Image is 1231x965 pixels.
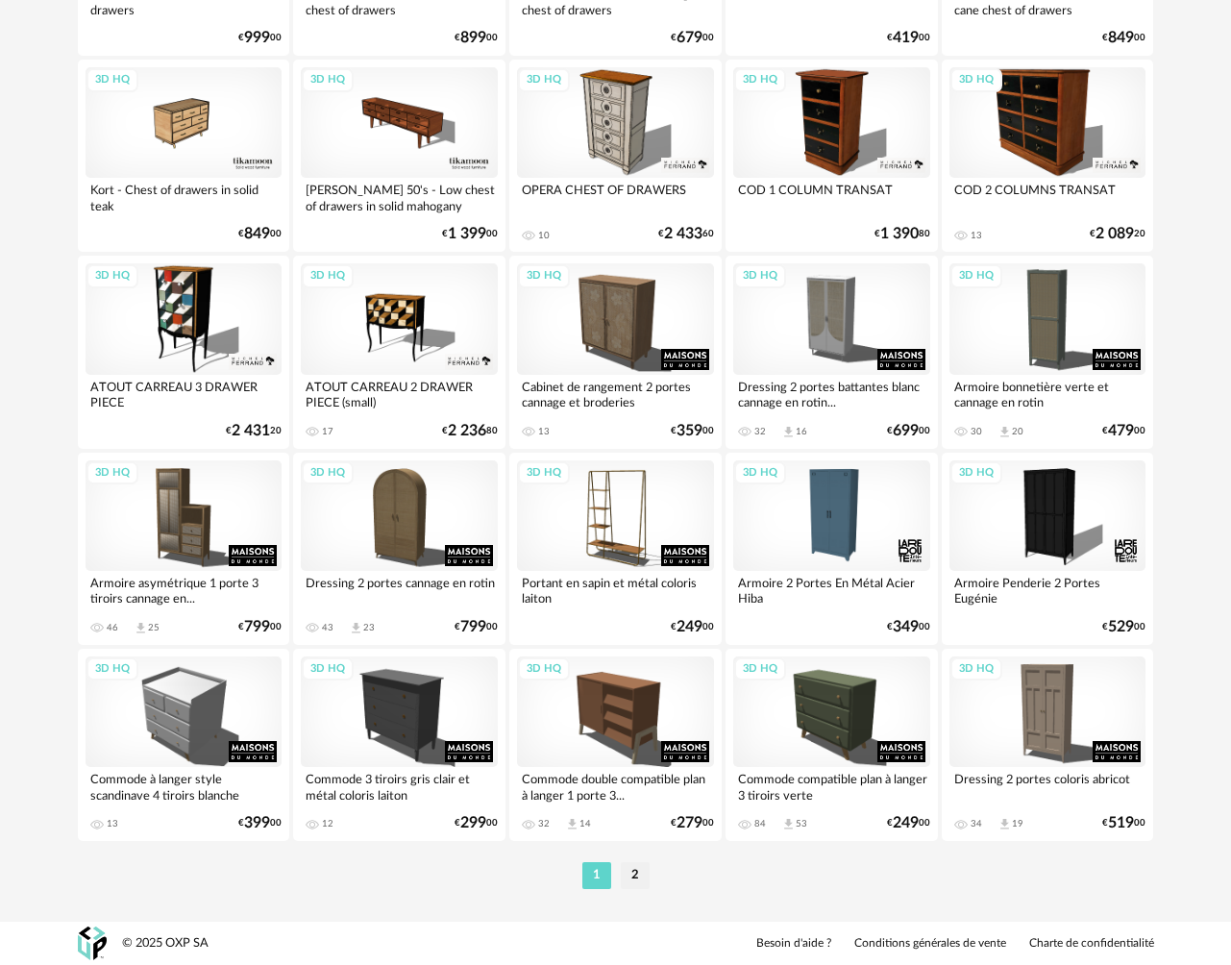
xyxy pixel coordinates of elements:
span: 2 433 [664,228,702,240]
span: 2 431 [232,425,270,437]
div: 3D HQ [86,264,138,288]
span: 849 [1108,32,1134,44]
div: € 00 [455,817,498,829]
span: Download icon [781,425,796,439]
div: € 00 [1102,817,1145,829]
div: [PERSON_NAME] 50's - Low chest of drawers in solid mahogany [301,178,498,216]
div: Dressing 2 portes cannage en rotin [301,571,498,609]
div: 3D HQ [302,461,354,485]
a: 3D HQ Portant en sapin et métal coloris laiton €24900 [509,453,722,645]
div: 16 [796,426,807,437]
span: Download icon [349,621,363,635]
div: 46 [107,622,118,633]
div: € 00 [887,425,930,437]
div: € 20 [1090,228,1145,240]
a: 3D HQ Commode à langer style scandinave 4 tiroirs blanche 13 €39900 [78,649,290,841]
div: 3D HQ [950,657,1002,681]
div: 20 [1012,426,1023,437]
span: 849 [244,228,270,240]
a: 3D HQ ATOUT CARREAU 3 DRAWER PIECE €2 43120 [78,256,290,448]
div: 3D HQ [86,461,138,485]
div: OPERA CHEST OF DRAWERS [517,178,714,216]
span: 519 [1108,817,1134,829]
a: 3D HQ Armoire Penderie 2 Portes Eugénie €52900 [942,453,1154,645]
span: 999 [244,32,270,44]
a: 3D HQ OPERA CHEST OF DRAWERS 10 €2 43360 [509,60,722,252]
div: 19 [1012,818,1023,829]
div: € 00 [887,32,930,44]
div: 3D HQ [950,461,1002,485]
a: 3D HQ Armoire asymétrique 1 porte 3 tiroirs cannage en... 46 Download icon 25 €79900 [78,453,290,645]
span: 699 [893,425,919,437]
span: 299 [460,817,486,829]
a: 3D HQ Commode 3 tiroirs gris clair et métal coloris laiton 12 €29900 [293,649,505,841]
div: 32 [538,818,550,829]
div: 14 [579,818,591,829]
div: 43 [322,622,333,633]
div: Armoire 2 Portes En Métal Acier Hiba [733,571,930,609]
div: € 00 [1102,621,1145,633]
div: € 60 [658,228,714,240]
a: 3D HQ COD 1 COLUMN TRANSAT €1 39080 [726,60,938,252]
div: 34 [971,818,982,829]
a: 3D HQ Kort - Chest of drawers in solid teak €84900 [78,60,290,252]
span: 249 [893,817,919,829]
div: € 00 [887,817,930,829]
div: 17 [322,426,333,437]
div: 84 [754,818,766,829]
a: Besoin d'aide ? [756,936,831,952]
a: 3D HQ Dressing 2 portes battantes blanc cannage en rotin... 32 Download icon 16 €69900 [726,256,938,448]
span: 899 [460,32,486,44]
span: 679 [677,32,702,44]
div: 3D HQ [518,264,570,288]
div: Dressing 2 portes battantes blanc cannage en rotin... [733,375,930,413]
a: 3D HQ Cabinet de rangement 2 portes cannage et broderies 13 €35900 [509,256,722,448]
div: 3D HQ [86,68,138,92]
div: Commode 3 tiroirs gris clair et métal coloris laiton [301,767,498,805]
div: 30 [971,426,982,437]
a: 3D HQ Commode double compatible plan à langer 1 porte 3... 32 Download icon 14 €27900 [509,649,722,841]
span: 529 [1108,621,1134,633]
div: Armoire asymétrique 1 porte 3 tiroirs cannage en... [86,571,283,609]
span: 2 089 [1096,228,1134,240]
span: Download icon [997,425,1012,439]
div: Commode compatible plan à langer 3 tiroirs verte [733,767,930,805]
div: € 00 [671,621,714,633]
span: 479 [1108,425,1134,437]
div: 3D HQ [302,657,354,681]
div: Commode double compatible plan à langer 1 porte 3... [517,767,714,805]
span: 349 [893,621,919,633]
div: 3D HQ [734,461,786,485]
div: 10 [538,230,550,241]
div: © 2025 OXP SA [122,935,209,952]
div: € 80 [874,228,930,240]
li: 2 [621,862,650,889]
div: € 00 [442,228,498,240]
span: Download icon [781,817,796,831]
div: € 00 [1102,32,1145,44]
span: 2 236 [448,425,486,437]
a: 3D HQ Armoire bonnetière verte et cannage en rotin 30 Download icon 20 €47900 [942,256,1154,448]
div: Cabinet de rangement 2 portes cannage et broderies [517,375,714,413]
div: € 00 [238,228,282,240]
div: 3D HQ [518,461,570,485]
span: 399 [244,817,270,829]
div: € 00 [238,621,282,633]
span: 279 [677,817,702,829]
span: 359 [677,425,702,437]
div: Dressing 2 portes coloris abricot [949,767,1146,805]
a: 3D HQ Dressing 2 portes cannage en rotin 43 Download icon 23 €79900 [293,453,505,645]
div: € 00 [455,32,498,44]
div: ATOUT CARREAU 2 DRAWER PIECE (small) [301,375,498,413]
div: 3D HQ [518,657,570,681]
div: 53 [796,818,807,829]
a: 3D HQ Armoire 2 Portes En Métal Acier Hiba €34900 [726,453,938,645]
div: 32 [754,426,766,437]
img: OXP [78,927,107,960]
a: 3D HQ Commode compatible plan à langer 3 tiroirs verte 84 Download icon 53 €24900 [726,649,938,841]
a: 3D HQ COD 2 COLUMNS TRANSAT 13 €2 08920 [942,60,1154,252]
div: 3D HQ [734,264,786,288]
li: 1 [582,862,611,889]
div: € 20 [226,425,282,437]
span: 799 [244,621,270,633]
